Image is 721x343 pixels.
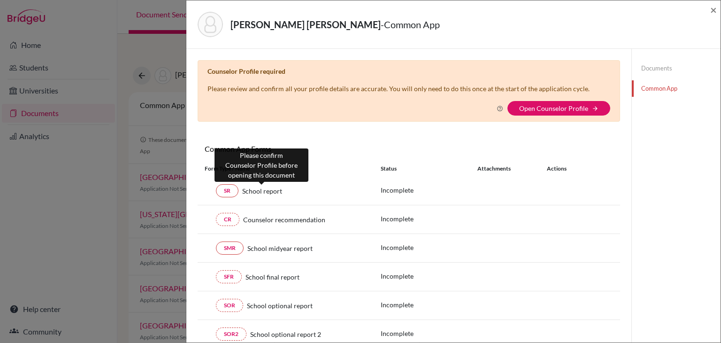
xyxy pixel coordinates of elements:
[507,101,610,116] button: Open Counselor Profilearrow_forward
[536,164,594,173] div: Actions
[198,164,374,173] div: Form Type / Name
[710,4,717,16] button: Close
[381,271,477,281] p: Incomplete
[710,3,717,16] span: ×
[216,299,243,312] a: SOR
[381,185,477,195] p: Incomplete
[592,105,598,112] i: arrow_forward
[381,300,477,310] p: Incomplete
[216,327,246,341] a: SOR2
[216,184,238,197] a: SR
[519,104,588,112] a: Open Counselor Profile
[230,19,381,30] strong: [PERSON_NAME] [PERSON_NAME]
[243,215,325,225] span: Counselor recommendation
[216,270,242,283] a: SFR
[215,148,308,182] div: Please confirm Counselor Profile before opening this document
[245,272,299,282] span: School final report
[381,19,440,30] span: - Common App
[381,214,477,224] p: Incomplete
[632,60,721,77] a: Documents
[216,242,244,255] a: SMR
[250,329,321,339] span: School optional report 2
[216,213,239,226] a: CR
[477,164,536,173] div: Attachments
[242,186,282,196] span: School report
[632,80,721,97] a: Common App
[381,328,477,338] p: Incomplete
[198,144,409,153] h6: Common App Forms
[207,84,590,94] p: Please review and confirm all your profile details are accurate. You will only need to do this on...
[381,242,477,252] p: Incomplete
[247,243,313,253] span: School midyear report
[207,67,285,75] b: Counselor Profile required
[381,164,477,173] div: Status
[247,301,313,311] span: School optional report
